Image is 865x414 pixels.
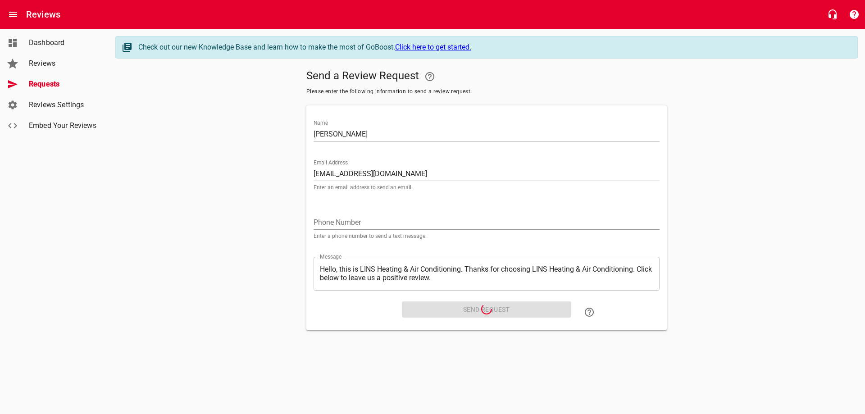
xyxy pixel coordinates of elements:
[314,160,348,165] label: Email Address
[138,42,848,53] div: Check out our new Knowledge Base and learn how to make the most of GoBoost.
[578,301,600,323] a: Learn how to "Send a Review Request"
[29,120,97,131] span: Embed Your Reviews
[395,43,471,51] a: Click here to get started.
[29,79,97,90] span: Requests
[26,7,60,22] h6: Reviews
[822,4,843,25] button: Live Chat
[306,66,667,87] h5: Send a Review Request
[2,4,24,25] button: Open drawer
[306,87,667,96] span: Please enter the following information to send a review request.
[314,185,660,190] p: Enter an email address to send an email.
[29,37,97,48] span: Dashboard
[419,66,441,87] a: Your Google or Facebook account must be connected to "Send a Review Request"
[29,58,97,69] span: Reviews
[314,233,660,239] p: Enter a phone number to send a text message.
[320,265,653,282] textarea: Hello, this is LINS Heating & Air Conditioning. Thanks for choosing LINS Heating & Air Conditioni...
[843,4,865,25] button: Support Portal
[29,100,97,110] span: Reviews Settings
[314,120,328,126] label: Name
